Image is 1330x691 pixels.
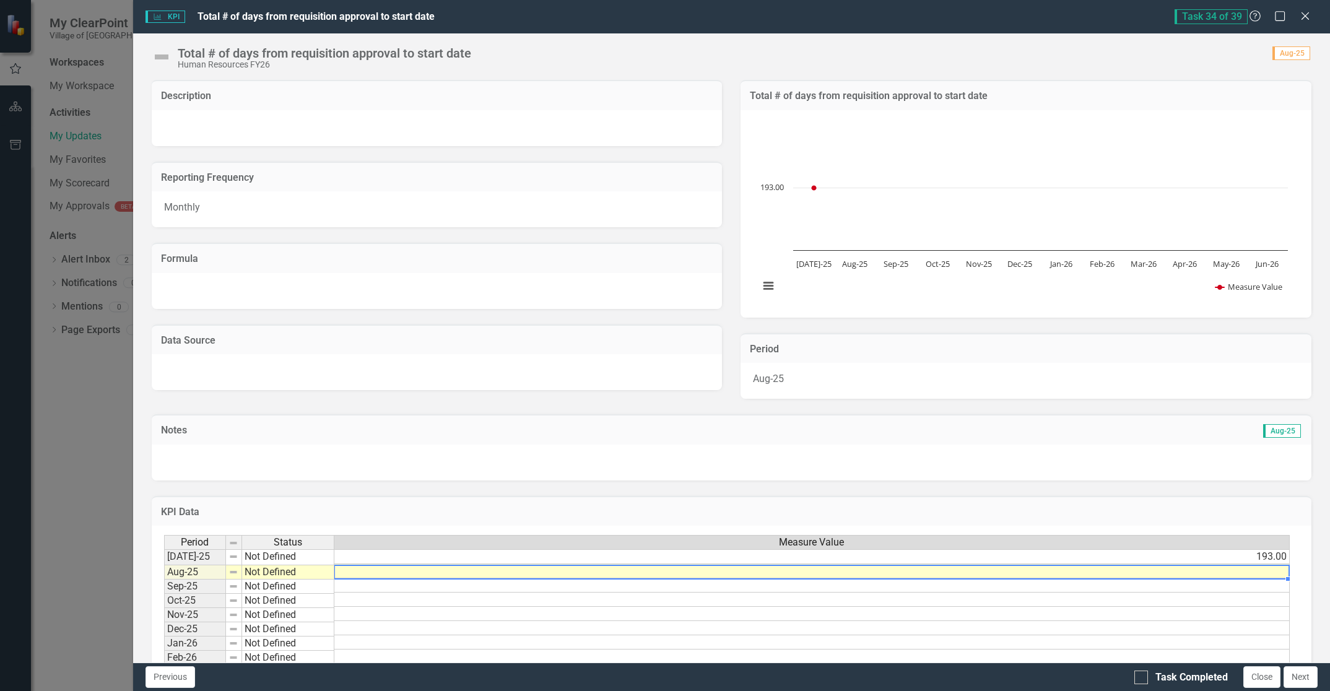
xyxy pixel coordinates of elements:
[1255,258,1279,269] text: Jun-26
[1284,666,1318,688] button: Next
[164,549,226,565] td: [DATE]-25
[884,258,909,269] text: Sep-25
[1215,281,1283,292] button: Show Measure Value
[164,637,226,651] td: Jan-26
[161,253,713,264] h3: Formula
[161,90,713,102] h3: Description
[1049,258,1072,269] text: Jan-26
[1263,424,1301,438] span: Aug-25
[228,610,238,620] img: 8DAGhfEEPCf229AAAAAElFTkSuQmCC
[164,608,226,622] td: Nov-25
[164,565,226,580] td: Aug-25
[152,47,172,67] img: Not Defined
[812,185,817,190] path: Jul-25, 193. Measure Value.
[164,580,226,594] td: Sep-25
[926,258,950,269] text: Oct-25
[1090,258,1115,269] text: Feb-26
[242,549,334,565] td: Not Defined
[161,172,713,183] h3: Reporting Frequency
[242,651,334,665] td: Not Defined
[228,653,238,663] img: 8DAGhfEEPCf229AAAAAElFTkSuQmCC
[843,258,868,269] text: Aug-25
[334,549,1290,564] td: 193.00
[228,596,238,606] img: 8DAGhfEEPCf229AAAAAElFTkSuQmCC
[152,191,723,227] div: Monthly
[796,258,832,269] text: [DATE]-25
[750,90,1302,102] h3: Total # of days from requisition approval to start date
[228,538,238,548] img: 8DAGhfEEPCf229AAAAAElFTkSuQmCC
[228,624,238,634] img: 8DAGhfEEPCf229AAAAAElFTkSuQmCC
[753,120,1294,305] svg: Interactive chart
[242,622,334,637] td: Not Defined
[178,60,471,69] div: Human Resources FY26
[1155,671,1228,685] div: Task Completed
[1008,258,1033,269] text: Dec-25
[164,594,226,608] td: Oct-25
[164,651,226,665] td: Feb-26
[1131,258,1157,269] text: Mar-26
[146,666,195,688] button: Previous
[1175,9,1248,24] span: Task 34 of 39
[759,277,776,294] button: View chart menu, Chart
[242,608,334,622] td: Not Defined
[228,567,238,577] img: 8DAGhfEEPCf229AAAAAElFTkSuQmCC
[161,335,713,346] h3: Data Source
[1213,258,1240,269] text: May-26
[242,594,334,608] td: Not Defined
[161,506,1302,518] h3: KPI Data
[228,552,238,562] img: 8DAGhfEEPCf229AAAAAElFTkSuQmCC
[750,344,1302,355] h3: Period
[164,622,226,637] td: Dec-25
[228,581,238,591] img: 8DAGhfEEPCf229AAAAAElFTkSuQmCC
[181,537,209,548] span: Period
[146,11,185,23] span: KPI
[741,363,1311,399] div: Aug-25
[198,11,435,22] span: Total # of days from requisition approval to start date
[753,120,1299,305] div: Chart. Highcharts interactive chart.
[242,565,334,580] td: Not Defined
[274,537,302,548] span: Status
[242,637,334,651] td: Not Defined
[966,258,992,269] text: Nov-25
[1243,666,1280,688] button: Close
[1173,258,1197,269] text: Apr-26
[161,425,617,436] h3: Notes
[228,638,238,648] img: 8DAGhfEEPCf229AAAAAElFTkSuQmCC
[242,580,334,594] td: Not Defined
[178,46,471,60] div: Total # of days from requisition approval to start date
[779,537,844,548] span: Measure Value
[1272,46,1310,60] span: Aug-25
[760,181,784,193] text: 193.00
